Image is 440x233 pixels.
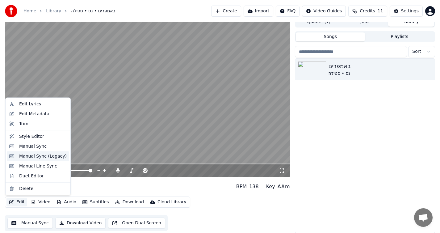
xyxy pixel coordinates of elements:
button: Create [211,6,241,17]
div: באמפרים [5,179,30,188]
button: Credits11 [348,6,387,17]
div: Manual Line Sync [19,163,57,169]
div: Style Editor [19,133,44,139]
button: Subtitles [80,198,111,206]
button: Audio [54,198,79,206]
button: Settings [390,6,423,17]
button: Open Dual Screen [108,218,165,229]
button: Edit [6,198,27,206]
div: נס • סטילה [329,70,432,77]
button: FAQ [276,6,300,17]
button: Download [112,198,146,206]
div: Manual Sync (Legacy) [19,153,67,159]
div: BPM [236,183,247,190]
span: 11 [378,8,383,14]
button: Video Guides [302,6,346,17]
div: באמפרים [329,62,432,70]
div: Trim [19,121,28,127]
a: Open chat [414,208,433,227]
span: Sort [412,49,421,55]
div: Duet Editor [19,173,44,179]
div: Edit Lyrics [19,101,41,107]
a: Library [46,8,61,14]
img: youka [5,5,17,17]
span: באמפרים • נס • סטילה [71,8,115,14]
button: Playlists [365,32,434,41]
button: Video [28,198,53,206]
button: Import [244,6,273,17]
div: Delete [19,185,33,192]
div: 138 [249,183,259,190]
span: Credits [360,8,375,14]
button: Download Video [55,218,106,229]
div: נס • סטילה [5,188,30,194]
button: Songs [296,32,365,41]
div: Edit Metadata [19,111,49,117]
div: Cloud Library [157,199,186,205]
div: Settings [401,8,419,14]
a: Home [23,8,36,14]
div: A#m [278,183,290,190]
div: Key [266,183,275,190]
div: Manual Sync [19,143,47,149]
button: Manual Sync [7,218,53,229]
nav: breadcrumb [23,8,115,14]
